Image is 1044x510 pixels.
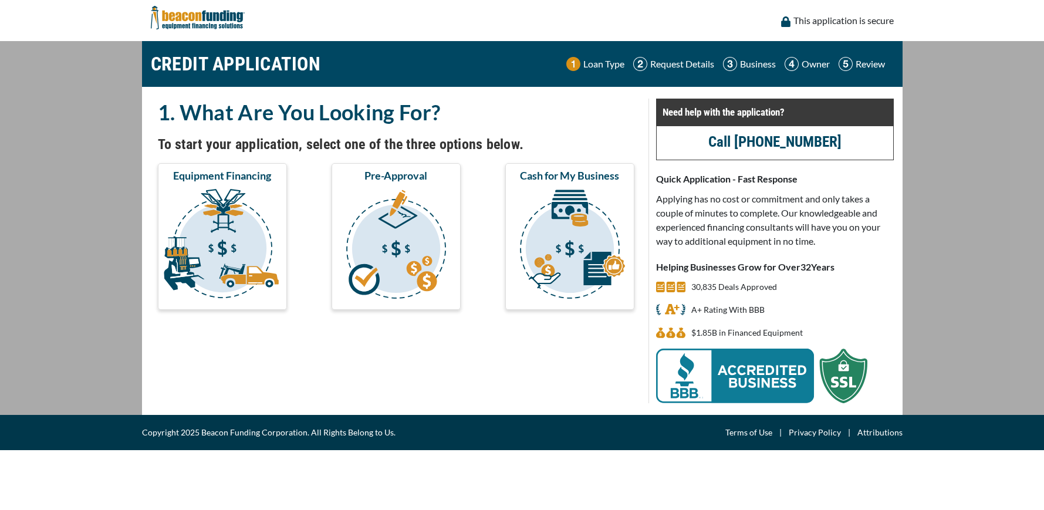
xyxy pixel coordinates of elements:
[160,187,285,305] img: Equipment Financing
[789,425,841,440] a: Privacy Policy
[793,13,894,28] p: This application is secure
[334,187,458,305] img: Pre-Approval
[656,192,894,248] p: Applying has no cost or commitment and only takes a couple of minutes to complete. Our knowledgea...
[856,57,885,71] p: Review
[364,168,427,183] span: Pre-Approval
[785,57,799,71] img: Step 4
[800,261,811,272] span: 32
[841,425,857,440] span: |
[158,134,634,154] h4: To start your application, select one of the three options below.
[173,168,271,183] span: Equipment Financing
[857,425,903,440] a: Attributions
[142,425,396,440] span: Copyright 2025 Beacon Funding Corporation. All Rights Belong to Us.
[663,105,887,119] p: Need help with the application?
[740,57,776,71] p: Business
[332,163,461,310] button: Pre-Approval
[505,163,634,310] button: Cash for My Business
[520,168,619,183] span: Cash for My Business
[656,349,867,403] img: BBB Acredited Business and SSL Protection
[650,57,714,71] p: Request Details
[656,260,894,274] p: Helping Businesses Grow for Over Years
[656,172,894,186] p: Quick Application - Fast Response
[802,57,830,71] p: Owner
[158,163,287,310] button: Equipment Financing
[723,57,737,71] img: Step 3
[691,280,777,294] p: 30,835 Deals Approved
[151,47,321,81] h1: CREDIT APPLICATION
[633,57,647,71] img: Step 2
[566,57,580,71] img: Step 1
[583,57,624,71] p: Loan Type
[708,133,842,150] a: Call [PHONE_NUMBER]
[508,187,632,305] img: Cash for My Business
[839,57,853,71] img: Step 5
[725,425,772,440] a: Terms of Use
[781,16,790,27] img: lock icon to convery security
[772,425,789,440] span: |
[158,99,634,126] h2: 1. What Are You Looking For?
[691,303,765,317] p: A+ Rating With BBB
[691,326,803,340] p: $1,848,887,543 in Financed Equipment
